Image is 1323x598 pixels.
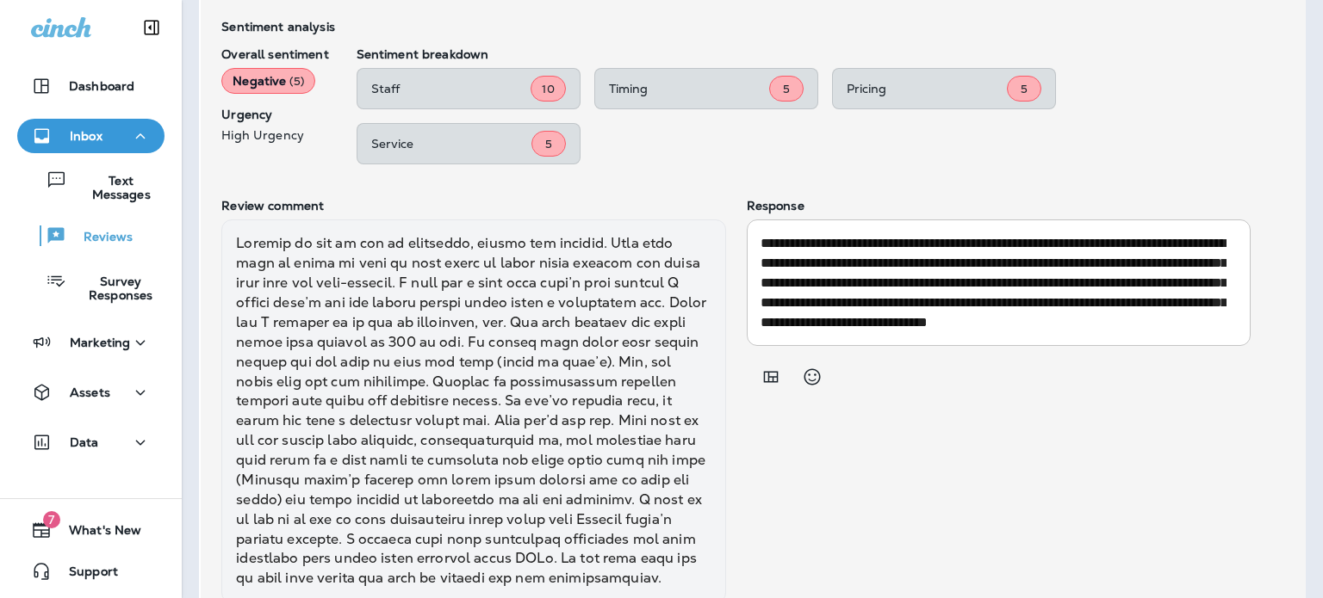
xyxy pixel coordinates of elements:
[17,425,165,459] button: Data
[1021,82,1028,96] span: 5
[783,82,790,96] span: 5
[17,325,165,360] button: Marketing
[17,513,165,547] button: 7What's New
[127,10,176,45] button: Collapse Sidebar
[221,199,725,213] p: Review comment
[17,119,165,153] button: Inbox
[70,336,130,349] p: Marketing
[542,82,554,96] span: 10
[69,79,134,93] p: Dashboard
[70,129,102,143] p: Inbox
[43,511,60,528] span: 7
[371,82,531,96] p: Staff
[17,69,165,103] button: Dashboard
[52,564,118,585] span: Support
[67,174,158,201] p: Text Messages
[66,274,158,302] p: Survey Responses
[795,360,829,394] button: Select an emoji
[221,108,328,121] p: Urgency
[221,128,328,142] p: High Urgency
[221,47,328,61] p: Overall sentiment
[70,385,110,399] p: Assets
[371,137,531,151] p: Service
[70,435,99,449] p: Data
[754,360,788,394] button: Add in a premade template
[17,162,165,209] button: Text Messages
[17,262,165,310] button: Survey Responses
[289,74,303,89] span: ( 5 )
[609,82,769,96] p: Timing
[52,523,141,544] span: What's New
[357,47,1251,61] p: Sentiment breakdown
[17,554,165,589] button: Support
[17,375,165,410] button: Assets
[747,199,1251,213] p: Response
[545,137,552,151] span: 5
[66,230,133,246] p: Reviews
[221,68,315,94] div: Negative
[221,20,1251,34] p: Sentiment analysis
[17,218,165,254] button: Reviews
[847,82,1007,96] p: Pricing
